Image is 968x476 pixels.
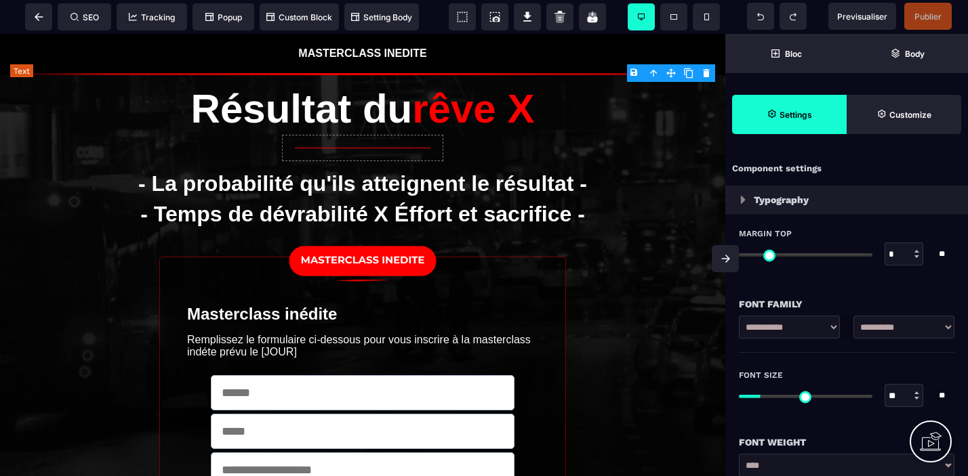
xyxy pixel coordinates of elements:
span: Open Style Manager [847,95,961,134]
span: Font Size [739,370,783,381]
span: Settings [732,95,847,134]
img: 204faf8e3ea6a26df9b9b1147ecb76f0_BONUS_OFFERTS.png [278,203,447,251]
div: Font Family [739,296,954,312]
span: Open Layer Manager [847,34,968,73]
span: Margin Top [739,228,792,239]
strong: Customize [889,110,931,120]
span: Publier [914,12,942,22]
div: Font Weight [739,434,954,450]
span: Open Blocks [725,34,847,73]
span: SEO [70,12,99,22]
strong: Body [905,49,925,59]
strong: Bloc [785,49,802,59]
span: Tracking [129,12,175,22]
div: Component settings [725,156,968,182]
span: Setting Body [351,12,412,22]
img: loading [740,196,746,204]
text: Remplissez le formulaire ci-dessous pour vous inscrire à la masterclass indéte prévu le [JOUR] [187,297,538,328]
h1: Résultat du [68,51,658,100]
span: View components [449,3,476,30]
h1: - La probabilité qu'ils atteignent le résultat - - Temps de dévrabilité X Éffort et sacrifice - [68,128,658,202]
span: Popup [205,12,242,22]
span: Screenshot [481,3,508,30]
h2: Masterclass inédite [187,264,538,297]
span: Custom Block [266,12,332,22]
span: rêve X [412,52,534,98]
text: MASTERCLASS INEDITE [10,10,715,29]
strong: Settings [780,110,812,120]
span: Preview [828,3,896,30]
span: Previsualiser [837,12,887,22]
p: Typography [754,192,809,208]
